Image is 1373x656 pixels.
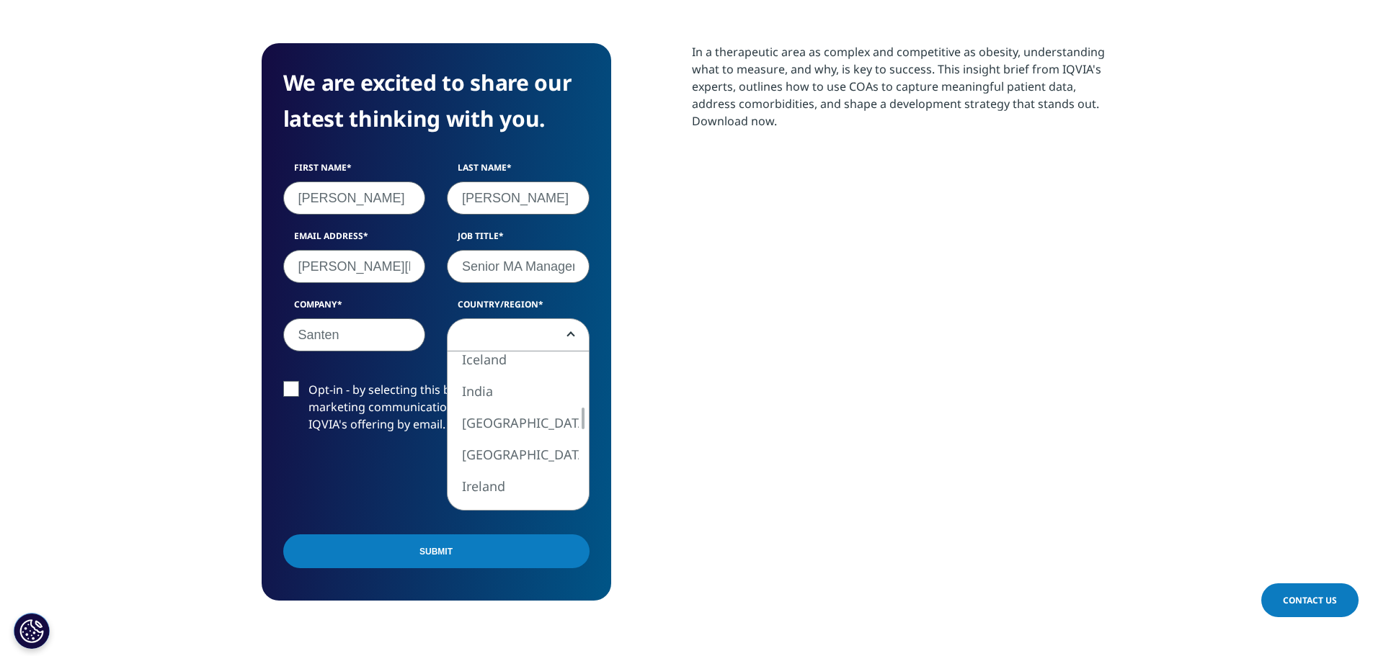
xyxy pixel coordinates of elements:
label: Last Name [447,161,590,181]
iframe: reCAPTCHA [283,456,502,512]
li: India [448,375,579,407]
label: Company [283,298,426,318]
li: [GEOGRAPHIC_DATA] [448,407,579,439]
li: Ireland [448,470,579,502]
label: Opt-in - by selecting this box, I consent to receiving marketing communications and information a... [283,381,590,441]
li: Iceland [448,343,579,375]
button: Cookies Settings [14,613,50,649]
li: [GEOGRAPHIC_DATA] [448,439,579,470]
a: Contact Us [1261,583,1359,617]
label: First Name [283,161,426,181]
h4: We are excited to share our latest thinking with you. [283,65,590,137]
label: Job Title [447,230,590,250]
input: Submit [283,534,590,568]
p: In a therapeutic area as complex and competitive as obesity, understanding what to measure, and w... [692,43,1112,140]
span: Contact Us [1283,594,1337,606]
li: Israel [448,502,579,534]
label: Country/Region [447,298,590,318]
label: Email Address [283,230,426,250]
